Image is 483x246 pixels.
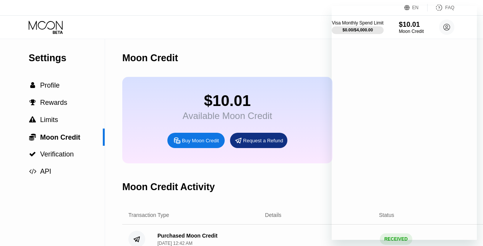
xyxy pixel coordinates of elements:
div: Settings [29,52,105,64]
div: FAQ [445,5,454,10]
div: Details [265,212,282,218]
span: Profile [40,81,60,89]
div: Available Moon Credit [183,111,272,121]
div: Request a Refund [243,137,283,144]
div: Request a Refund [230,133,287,148]
div: EN [412,5,419,10]
span:  [29,133,36,141]
span:  [30,82,35,89]
div: Buy Moon Credit [182,137,219,144]
div: EN [404,4,428,11]
div: Transaction Type [128,212,169,218]
div: Purchased Moon Credit [157,233,217,239]
div: Moon Credit Activity [122,181,215,192]
span: Limits [40,116,58,124]
div: FAQ [428,4,454,11]
div: [DATE] 12:42 AM [157,241,193,246]
iframe: Messaging window [332,6,477,240]
span: Moon Credit [40,134,80,141]
div:  [29,82,36,89]
span:  [29,99,36,106]
div: $10.01 [183,92,272,109]
span:  [29,151,36,158]
span: Verification [40,150,74,158]
span: Rewards [40,99,67,106]
span:  [29,168,36,175]
div: Moon Credit [122,52,178,64]
div: Buy Moon Credit [167,133,225,148]
span:  [29,116,36,123]
span: API [40,168,51,175]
